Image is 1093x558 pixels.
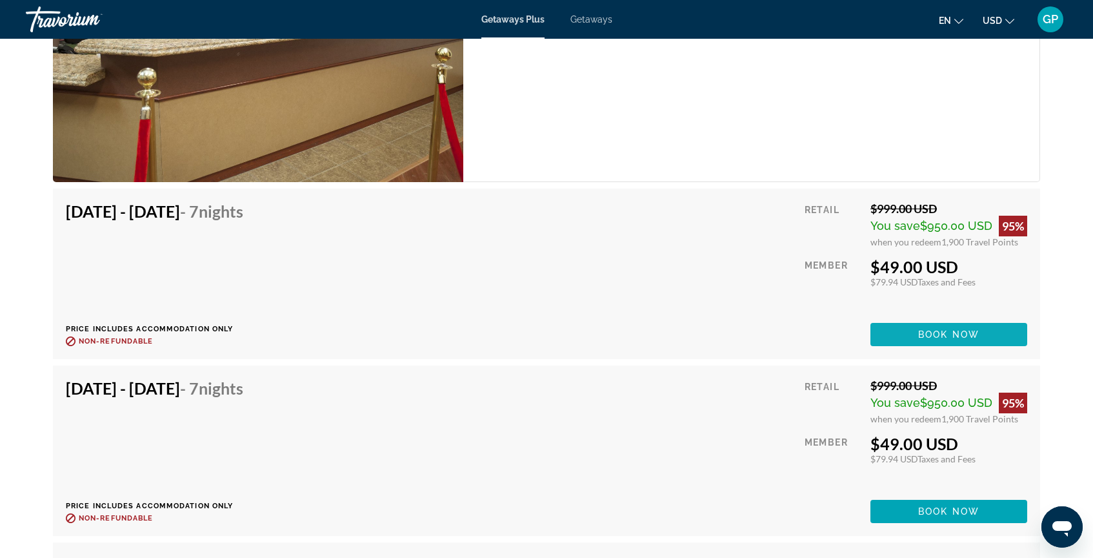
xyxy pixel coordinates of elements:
[180,201,243,221] span: - 7
[870,257,1027,276] div: $49.00 USD
[66,502,253,510] p: Price includes accommodation only
[805,201,861,247] div: Retail
[66,201,243,221] h4: [DATE] - [DATE]
[918,276,976,287] span: Taxes and Fees
[870,434,1027,453] div: $49.00 USD
[870,453,1027,464] div: $79.94 USD
[180,378,243,398] span: - 7
[939,11,963,30] button: Change language
[199,201,243,221] span: Nights
[920,396,992,409] span: $950.00 USD
[918,453,976,464] span: Taxes and Fees
[66,378,243,398] h4: [DATE] - [DATE]
[1043,13,1058,26] span: GP
[1034,6,1067,33] button: User Menu
[983,15,1002,26] span: USD
[805,257,861,313] div: Member
[920,219,992,232] span: $950.00 USD
[870,276,1027,287] div: $79.94 USD
[26,3,155,36] a: Travorium
[999,393,1027,413] div: 95%
[870,413,941,424] span: when you redeem
[999,216,1027,236] div: 95%
[918,329,979,340] span: Book now
[570,14,612,25] a: Getaways
[870,236,941,247] span: when you redeem
[66,325,253,333] p: Price includes accommodation only
[481,14,545,25] a: Getaways Plus
[870,323,1027,346] button: Book now
[870,378,1027,393] div: $999.00 USD
[805,378,861,424] div: Retail
[983,11,1014,30] button: Change currency
[870,201,1027,216] div: $999.00 USD
[918,506,979,517] span: Book now
[941,413,1018,424] span: 1,900 Travel Points
[870,396,920,409] span: You save
[870,219,920,232] span: You save
[79,514,153,522] span: Non-refundable
[870,500,1027,523] button: Book now
[939,15,951,26] span: en
[199,378,243,398] span: Nights
[805,434,861,490] div: Member
[941,236,1018,247] span: 1,900 Travel Points
[79,337,153,346] span: Non-refundable
[1041,506,1083,548] iframe: Button to launch messaging window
